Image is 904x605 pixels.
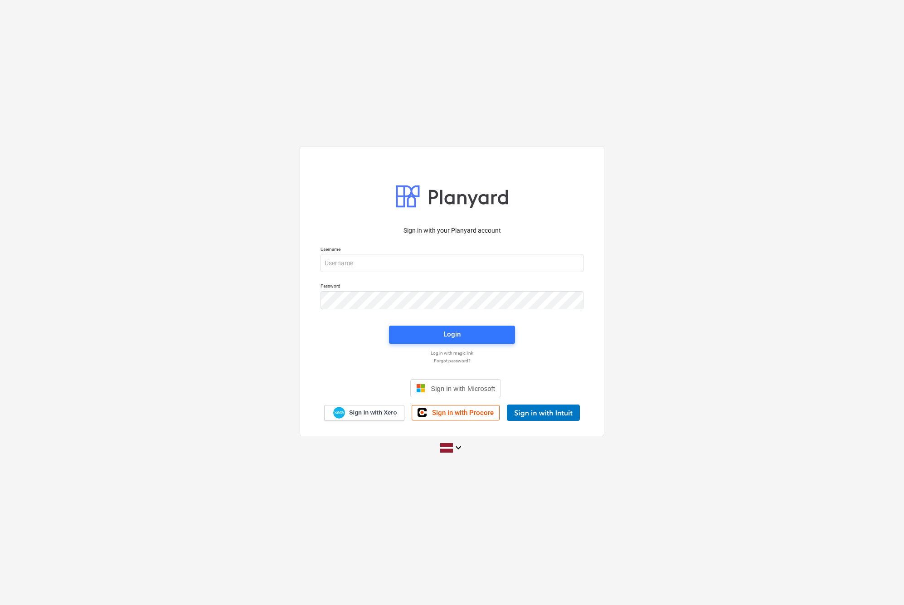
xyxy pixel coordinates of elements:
input: Username [321,254,583,272]
i: keyboard_arrow_down [453,442,464,453]
span: Sign in with Xero [349,409,397,417]
div: Login [443,328,461,340]
a: Sign in with Xero [324,405,405,421]
a: Forgot password? [316,358,588,364]
p: Sign in with your Planyard account [321,226,583,235]
span: Sign in with Microsoft [431,385,495,392]
p: Password [321,283,583,291]
button: Login [389,326,515,344]
a: Sign in with Procore [412,405,500,420]
img: Xero logo [333,407,345,419]
p: Username [321,246,583,254]
a: Log in with magic link [316,350,588,356]
span: Sign in with Procore [432,409,494,417]
img: Microsoft logo [416,384,425,393]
